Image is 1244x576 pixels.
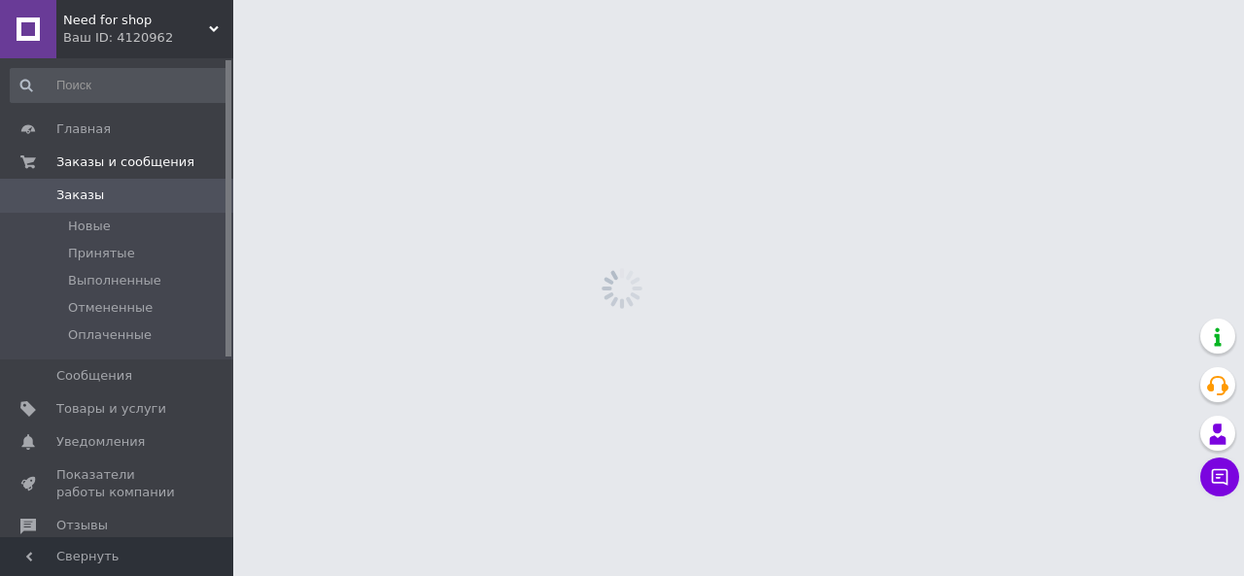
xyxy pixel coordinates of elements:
span: Выполненные [68,272,161,289]
span: Заказы [56,186,104,204]
span: Need for shop [63,12,209,29]
span: Оплаченные [68,326,152,344]
span: Новые [68,218,111,235]
div: Ваш ID: 4120962 [63,29,233,47]
span: Главная [56,120,111,138]
span: Уведомления [56,433,145,451]
span: Отмененные [68,299,153,317]
input: Поиск [10,68,229,103]
button: Чат с покупателем [1200,457,1239,496]
span: Сообщения [56,367,132,385]
span: Товары и услуги [56,400,166,418]
span: Отзывы [56,517,108,534]
span: Принятые [68,245,135,262]
span: Показатели работы компании [56,466,180,501]
span: Заказы и сообщения [56,153,194,171]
